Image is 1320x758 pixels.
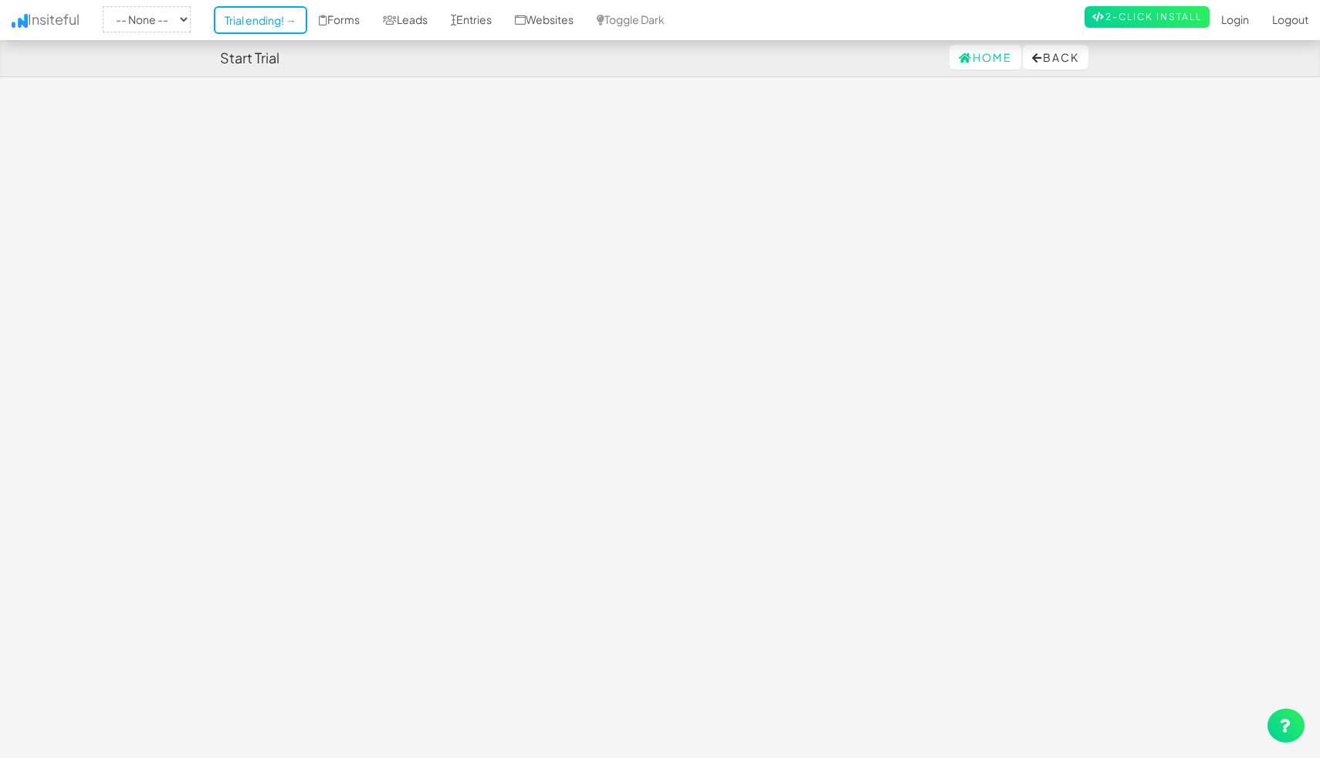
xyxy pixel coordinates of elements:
[1023,45,1088,70] button: Back
[214,6,307,34] a: Trial ending! →
[12,14,28,28] img: icon.png
[949,45,1021,70] a: Home
[220,50,279,66] h4: Start Trial
[1085,6,1210,28] a: 2-Click Install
